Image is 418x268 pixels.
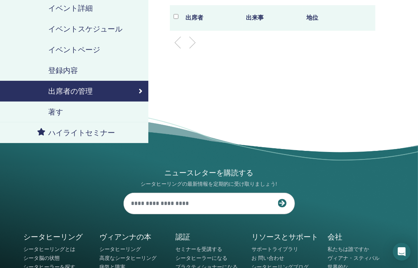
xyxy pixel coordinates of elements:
a: 私たちは誰ですか [328,246,369,252]
h5: 認証 [175,232,243,242]
h4: イベントスケジュール [48,24,122,33]
th: 地位 [303,5,363,31]
h4: ハイライトセミナー [48,128,115,137]
a: お 問い合わせ [251,255,284,261]
a: シータヒーリングとは [24,246,76,252]
a: シータ脳の状態 [24,255,60,261]
h5: 会社 [328,232,395,242]
h4: ニュースレターを購読する [124,168,295,178]
a: シータヒーラーになる [175,255,227,261]
h4: 登録内容 [48,66,78,75]
div: インターコムメッセンジャーを開く [393,243,411,261]
th: 出来事 [243,5,303,31]
h4: イベント詳細 [48,4,93,13]
a: サポートライブラリ [251,246,298,252]
a: シータヒーリング [99,246,141,252]
a: ヴィアナ・スティバル [328,255,379,261]
h5: リソースとサポート [251,232,319,242]
h4: 出席者の管理 [48,87,93,96]
h4: イベントページ [48,45,100,54]
p: シータヒーリングの最新情報を定期的に受け取りましょう! [124,181,295,188]
h5: ヴィアンナの本 [99,232,167,242]
h5: シータヒーリング [24,232,91,242]
a: セミナーを受講する [175,246,222,252]
h4: 著す [48,107,63,116]
a: 高度なシータヒーリング [99,255,157,261]
th: 出席者 [182,5,243,31]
